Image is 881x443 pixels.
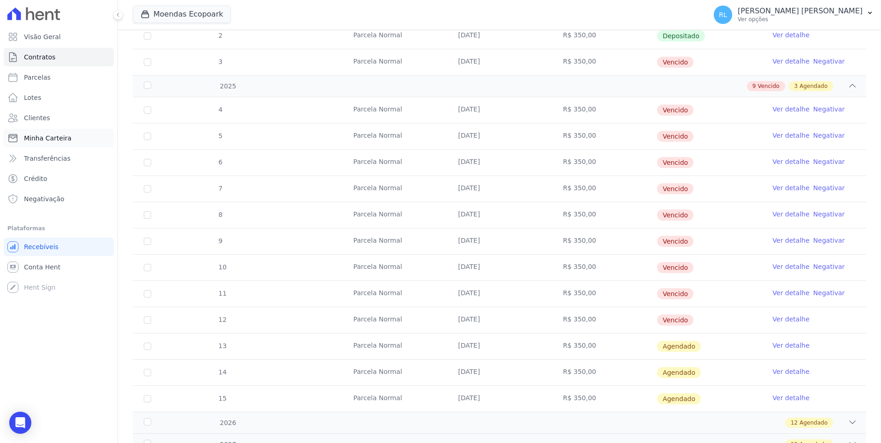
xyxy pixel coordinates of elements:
td: Parcela Normal [342,150,447,175]
a: Ver detalhe [773,183,810,192]
td: [DATE] [447,176,552,202]
input: default [144,343,151,350]
td: R$ 350,00 [552,97,657,123]
td: Parcela Normal [342,386,447,412]
span: Vencido [657,157,693,168]
span: 11 [217,290,227,297]
input: default [144,211,151,219]
a: Ver detalhe [773,105,810,114]
td: [DATE] [447,307,552,333]
a: Recebíveis [4,238,114,256]
a: Parcelas [4,68,114,87]
a: Negativação [4,190,114,208]
span: 7 [217,185,223,192]
td: Parcela Normal [342,255,447,280]
span: 13 [217,342,227,350]
td: Parcela Normal [342,307,447,333]
input: Só é possível selecionar pagamentos em aberto [144,32,151,40]
span: 9 [217,237,223,245]
span: Agendado [657,367,701,378]
a: Contratos [4,48,114,66]
td: Parcela Normal [342,176,447,202]
td: [DATE] [447,333,552,359]
div: Open Intercom Messenger [9,412,31,434]
span: Vencido [657,57,693,68]
button: Moendas Ecopoark [133,6,231,23]
td: R$ 350,00 [552,386,657,412]
a: Ver detalhe [773,236,810,245]
td: Parcela Normal [342,281,447,307]
a: Negativar [813,184,845,192]
span: Parcelas [24,73,51,82]
a: Ver detalhe [773,157,810,166]
span: Vencido [657,315,693,326]
p: Ver opções [738,16,863,23]
td: R$ 350,00 [552,333,657,359]
span: RL [719,12,727,18]
td: [DATE] [447,97,552,123]
td: R$ 350,00 [552,307,657,333]
td: Parcela Normal [342,202,447,228]
td: Parcela Normal [342,360,447,385]
span: Visão Geral [24,32,61,41]
button: RL [PERSON_NAME] [PERSON_NAME] Ver opções [706,2,881,28]
span: Negativação [24,194,65,204]
a: Ver detalhe [773,57,810,66]
td: R$ 350,00 [552,202,657,228]
span: Agendado [657,393,701,404]
a: Negativar [813,263,845,270]
span: Vencido [657,262,693,273]
input: default [144,185,151,192]
td: [DATE] [447,123,552,149]
span: Vencido [657,236,693,247]
td: R$ 350,00 [552,150,657,175]
span: 3 [217,58,223,65]
span: Agendado [799,419,828,427]
span: Agendado [799,82,828,90]
a: Negativar [813,132,845,139]
span: 12 [217,316,227,323]
span: Crédito [24,174,47,183]
a: Negativar [813,289,845,297]
a: Transferências [4,149,114,168]
span: Transferências [24,154,70,163]
a: Ver detalhe [773,210,810,219]
td: [DATE] [447,281,552,307]
span: Agendado [657,341,701,352]
td: R$ 350,00 [552,176,657,202]
td: [DATE] [447,202,552,228]
td: [DATE] [447,228,552,254]
span: 10 [217,263,227,271]
td: [DATE] [447,360,552,385]
a: Minha Carteira [4,129,114,147]
a: Ver detalhe [773,315,810,324]
a: Negativar [813,58,845,65]
a: Negativar [813,105,845,113]
p: [PERSON_NAME] [PERSON_NAME] [738,6,863,16]
span: Vencido [657,183,693,194]
td: [DATE] [447,49,552,75]
span: 9 [752,82,756,90]
td: [DATE] [447,23,552,49]
span: Vencido [657,131,693,142]
span: 6 [217,158,223,166]
span: 5 [217,132,223,140]
span: 14 [217,368,227,376]
span: Vencido [657,105,693,116]
a: Negativar [813,237,845,244]
span: 2 [217,32,223,39]
span: 12 [791,419,798,427]
input: default [144,133,151,140]
input: default [144,264,151,271]
span: 3 [794,82,798,90]
span: Contratos [24,52,55,62]
td: R$ 350,00 [552,49,657,75]
span: Conta Hent [24,262,60,272]
input: default [144,369,151,376]
td: Parcela Normal [342,49,447,75]
td: R$ 350,00 [552,360,657,385]
td: R$ 350,00 [552,228,657,254]
a: Visão Geral [4,28,114,46]
td: Parcela Normal [342,228,447,254]
input: default [144,106,151,114]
